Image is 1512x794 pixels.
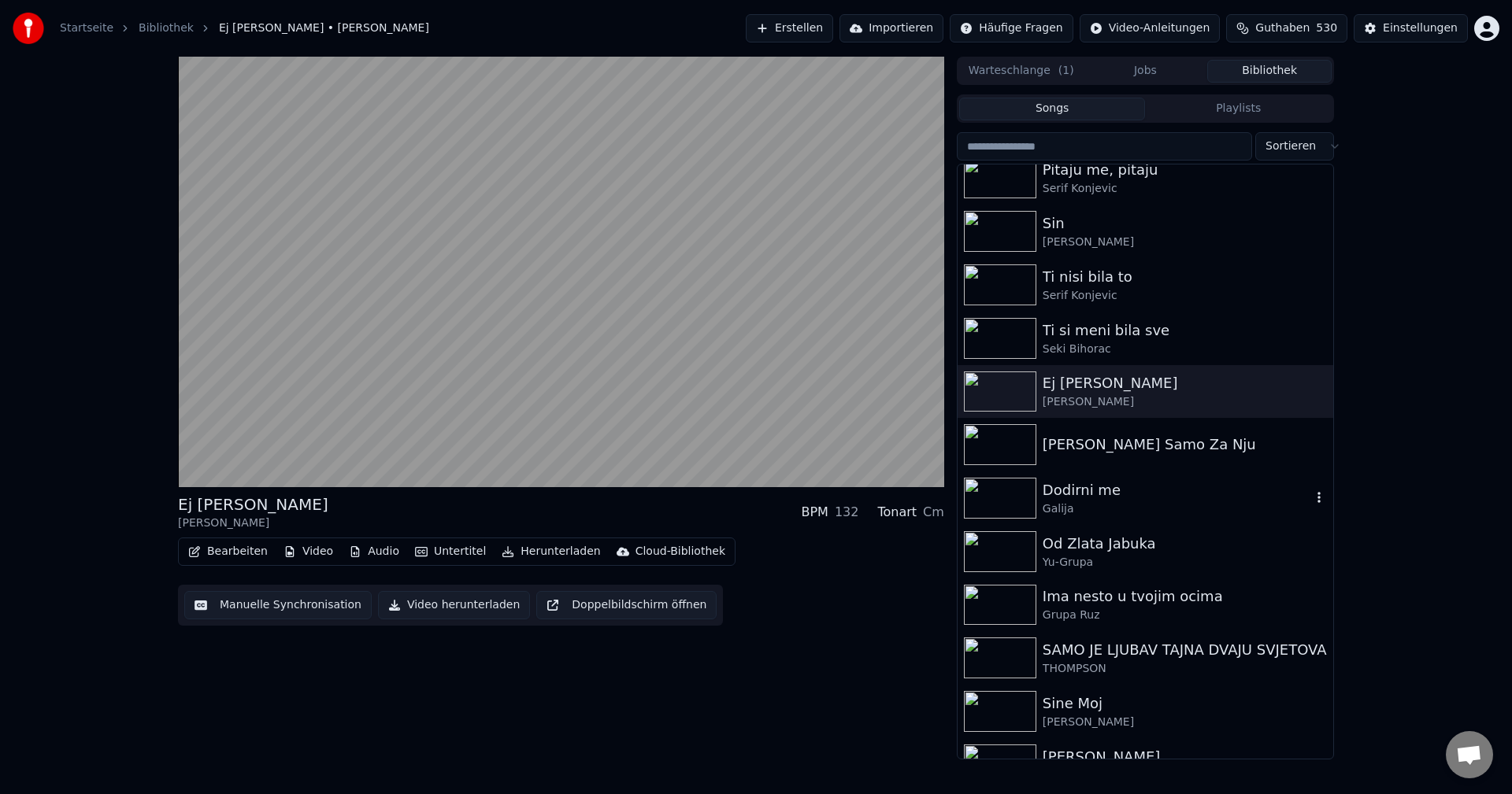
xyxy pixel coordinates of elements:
[1266,138,1316,154] span: Sortieren
[839,14,943,42] button: Importieren
[182,541,274,563] button: Bearbeiten
[178,515,328,531] div: [PERSON_NAME]
[1043,555,1327,571] div: Yu-Grupa
[1043,434,1327,456] div: [PERSON_NAME] Samo Za Nju
[1383,20,1458,36] div: Einstellungen
[636,544,725,559] div: Cloud-Bibliothek
[1043,715,1327,730] div: [PERSON_NAME]
[1043,212,1327,235] div: Sin
[60,20,429,36] nav: breadcrumb
[343,541,406,563] button: Audio
[1043,533,1327,555] div: Od Zlata Jabuka
[959,60,1084,83] button: Warteschlange
[1043,235,1327,250] div: [PERSON_NAME]
[1316,20,1337,36] span: 530
[184,591,372,619] button: Manuelle Synchronisation
[1084,60,1208,83] button: Jobs
[1043,479,1311,501] div: Dodirni me
[1043,266,1327,288] div: Ti nisi bila to
[959,98,1146,120] button: Songs
[1043,319,1327,342] div: Ti si meni bila sve
[1043,692,1327,715] div: Sine Moj
[1080,14,1221,42] button: Video-Anleitungen
[835,503,859,522] div: 132
[1043,181,1327,197] div: Serif Konjevic
[950,14,1073,42] button: Häufige Fragen
[178,493,328,515] div: Ej [PERSON_NAME]
[1043,394,1327,410] div: [PERSON_NAME]
[1043,585,1327,608] div: Ima nesto u tvojim ocima
[277,541,339,563] button: Video
[1446,731,1493,778] div: Chat öffnen
[1043,501,1311,517] div: Galija
[378,591,530,619] button: Video herunterladen
[1043,372,1327,394] div: Ej [PERSON_NAME]
[495,541,606,563] button: Herunterladen
[60,20,113,36] a: Startseite
[1255,20,1310,36] span: Guthaben
[1043,661,1327,677] div: THOMPSON
[1043,608,1327,623] div: Grupa Ruz
[1043,342,1327,357] div: Seki Bihorac
[409,541,492,563] button: Untertitel
[1226,14,1347,42] button: Guthaben530
[801,503,828,522] div: BPM
[1058,63,1074,79] span: ( 1 )
[13,13,44,44] img: youka
[1354,14,1468,42] button: Einstellungen
[1043,159,1327,181] div: Pitaju me, pitaju
[139,20,194,36] a: Bibliothek
[1145,98,1332,120] button: Playlists
[746,14,833,42] button: Erstellen
[1043,639,1327,661] div: SAMO JE LJUBAV TAJNA DVAJU SVJETOVA
[877,503,917,522] div: Tonart
[219,20,429,36] span: Ej [PERSON_NAME] • [PERSON_NAME]
[923,503,944,522] div: Cm
[1043,746,1327,768] div: [PERSON_NAME]
[1207,60,1332,83] button: Bibliothek
[1043,288,1327,304] div: Serif Konjevic
[536,591,717,619] button: Doppelbildschirm öffnen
